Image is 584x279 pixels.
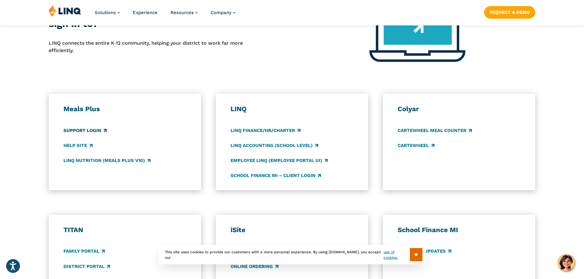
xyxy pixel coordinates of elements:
[211,10,231,15] span: Company
[95,10,116,15] span: Solutions
[231,172,321,179] a: School Finance MI – Client Login
[484,6,535,18] a: Request a Demo
[170,10,198,15] a: Resources
[398,142,434,149] a: CARTEWHEEL
[231,226,354,234] h3: iSite
[170,10,194,15] span: Resources
[398,105,521,113] h3: Colyar
[63,157,151,164] a: LINQ Nutrition (Meals Plus v10)
[384,249,410,260] a: use of cookies.
[398,226,521,234] h3: School Finance MI
[63,105,187,113] h3: Meals Plus
[484,5,535,18] nav: Button Navigation
[159,245,426,264] div: This site uses cookies to provide our customers with a more personal experience. By using [DOMAIN...
[398,127,472,134] a: CARTEWHEEL Meal Counter
[133,10,158,15] a: Experience
[63,142,93,149] a: Help Site
[231,157,328,164] a: Employee LINQ (Employee Portal UI)
[63,248,105,255] a: Family Portal
[49,5,81,17] img: LINQ | K‑12 Software
[231,142,318,149] a: LINQ Accounting (school level)
[49,40,243,55] p: LINQ connects the entire K‑12 community, helping your district to work far more efficiently.
[211,10,235,15] a: Company
[95,10,120,15] a: Solutions
[95,5,235,25] nav: Primary Navigation
[231,105,354,113] h3: LINQ
[63,226,187,234] h3: TITAN
[63,127,107,134] a: Support Login
[558,254,575,271] button: Hello, have a question? Let’s chat.
[231,127,300,134] a: LINQ Finance/HR/Charter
